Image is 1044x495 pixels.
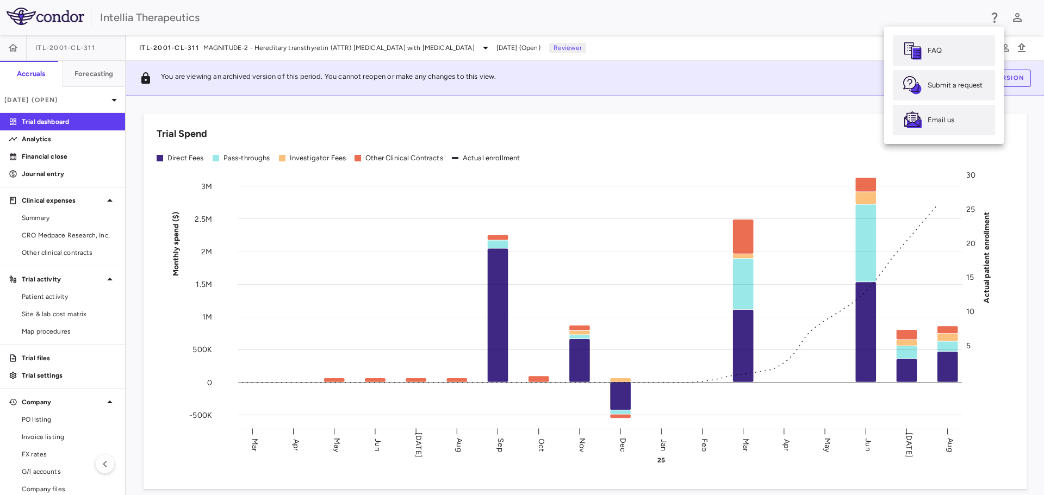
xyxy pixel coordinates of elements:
[893,105,995,135] a: Email us
[893,35,995,66] a: FAQ
[928,46,942,55] p: FAQ
[893,70,995,101] a: Submit a request
[928,115,954,125] p: Email us
[928,80,983,90] p: Submit a request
